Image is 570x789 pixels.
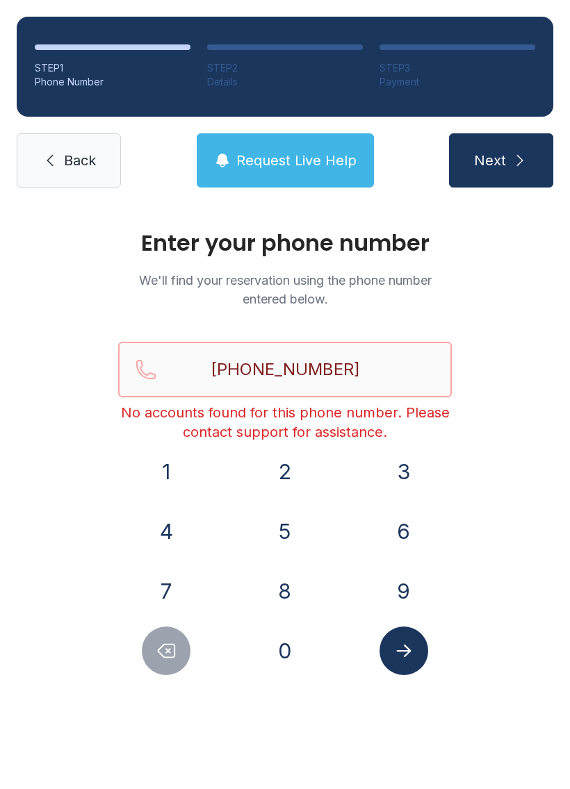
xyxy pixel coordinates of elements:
button: Delete number [142,626,190,675]
div: STEP 3 [380,61,535,75]
button: Submit lookup form [380,626,428,675]
button: 2 [261,447,309,496]
button: 0 [261,626,309,675]
div: Phone Number [35,75,190,89]
div: No accounts found for this phone number. Please contact support for assistance. [118,403,452,442]
button: 5 [261,507,309,556]
p: We'll find your reservation using the phone number entered below. [118,271,452,308]
button: 8 [261,567,309,615]
div: STEP 1 [35,61,190,75]
button: 4 [142,507,190,556]
div: STEP 2 [207,61,363,75]
input: Reservation phone number [118,342,452,397]
button: 3 [380,447,428,496]
button: 1 [142,447,190,496]
span: Back [64,151,96,170]
button: 7 [142,567,190,615]
button: 9 [380,567,428,615]
span: Request Live Help [236,151,357,170]
div: Payment [380,75,535,89]
span: Next [474,151,506,170]
div: Details [207,75,363,89]
button: 6 [380,507,428,556]
h1: Enter your phone number [118,232,452,254]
